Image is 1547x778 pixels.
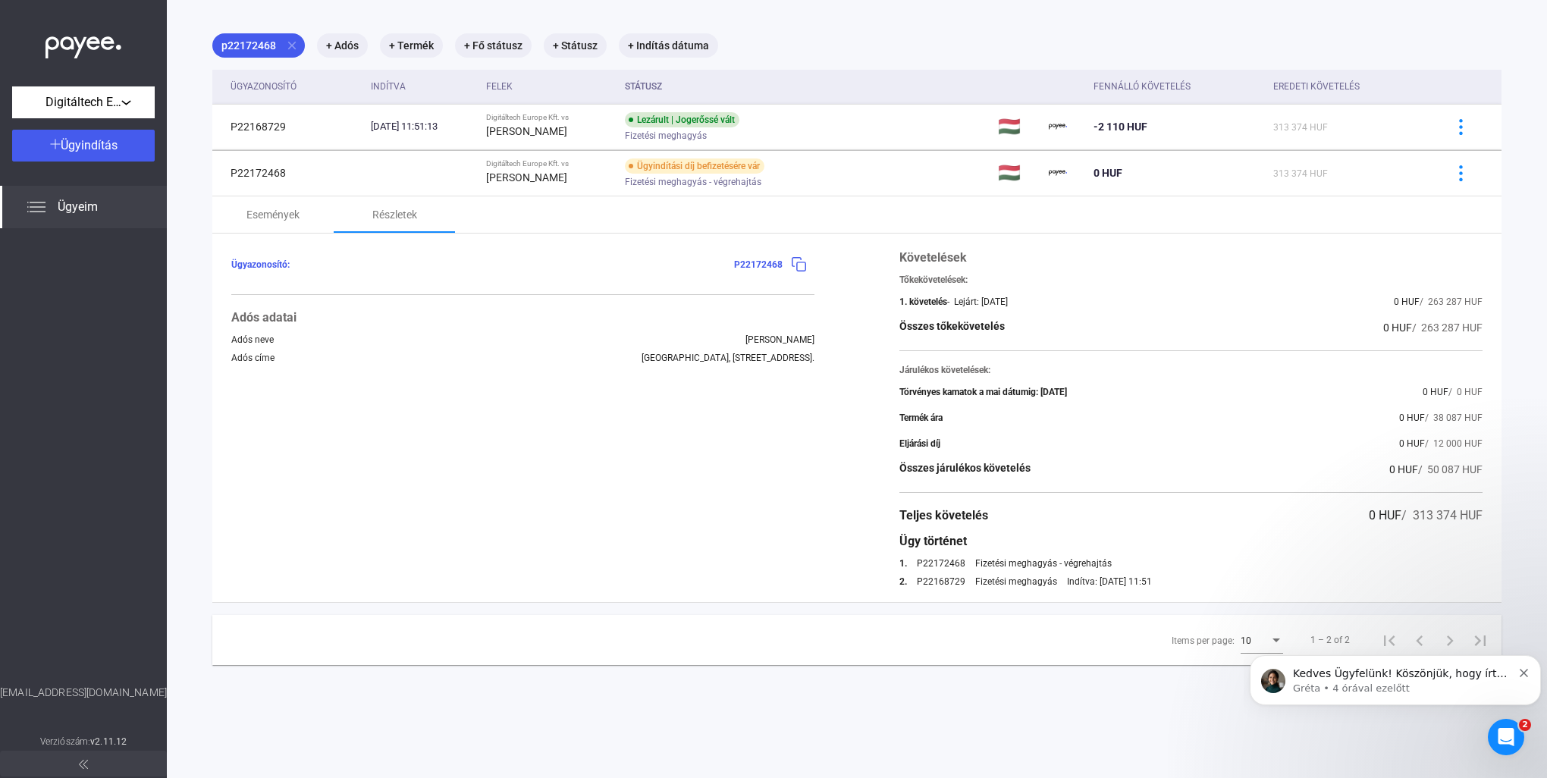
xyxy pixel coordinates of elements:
span: / 263 287 HUF [1420,296,1483,307]
a: P22172468 [917,558,965,569]
img: copy-blue [791,256,807,272]
div: Termék ára [899,413,943,423]
div: Indítva [371,77,406,96]
div: [GEOGRAPHIC_DATA], [STREET_ADDRESS]. [642,353,814,363]
td: P22168729 [212,104,365,149]
div: Fizetési meghagyás [975,576,1057,587]
div: Digitáltech Europe Kft. vs [486,159,613,168]
span: / 12 000 HUF [1425,438,1483,449]
mat-select: Items per page: [1241,631,1283,649]
div: [DATE] 11:51:13 [371,119,474,134]
mat-chip: p22172468 [212,33,305,58]
div: Járulékos követelések: [899,365,1483,375]
div: Ügyazonosító [231,77,297,96]
div: Ügyazonosító [231,77,359,96]
span: / 50 087 HUF [1418,463,1483,475]
span: 0 HUF [1369,508,1401,522]
div: Eredeti követelés [1273,77,1426,96]
img: more-blue [1453,165,1469,181]
img: list.svg [27,198,45,216]
mat-chip: + Fő státusz [455,33,532,58]
div: Fizetési meghagyás - végrehajtás [975,558,1112,569]
mat-chip: + Státusz [544,33,607,58]
span: 0 HUF [1094,167,1122,179]
span: Ügyeim [58,198,98,216]
span: 0 HUF [1383,322,1412,334]
span: P22172468 [734,259,783,270]
div: Ügy történet [899,532,1483,551]
div: Követelések [899,249,1483,267]
div: Eljárási díj [899,438,940,449]
span: / 263 287 HUF [1412,322,1483,334]
div: Adós címe [231,353,275,363]
span: 0 HUF [1399,438,1425,449]
div: Fennálló követelés [1094,77,1261,96]
div: 1. követelés [899,296,947,307]
img: white-payee-white-dot.svg [45,28,121,59]
mat-chip: + Indítás dátuma [619,33,718,58]
div: Fennálló követelés [1094,77,1191,96]
img: payee-logo [1049,118,1067,136]
span: 0 HUF [1389,463,1418,475]
td: 🇭🇺 [992,104,1043,149]
div: Felek [486,77,513,96]
button: Digitáltech Europe Kft. [12,86,155,118]
span: 0 HUF [1423,387,1448,397]
button: copy-blue [783,249,814,281]
div: Összes tőkekövetelés [899,318,1005,337]
div: Indítva [371,77,474,96]
span: -2 110 HUF [1094,121,1147,133]
div: Felek [486,77,613,96]
span: / 313 374 HUF [1401,508,1483,522]
img: payee-logo [1049,164,1067,182]
div: Tőkekövetelések: [899,274,1483,285]
div: - Lejárt: [DATE] [947,296,1008,307]
img: more-blue [1453,119,1469,135]
mat-chip: + Termék [380,33,443,58]
span: 0 HUF [1399,413,1425,423]
span: Digitáltech Europe Kft. [45,93,121,111]
div: Indítva: [DATE] 11:51 [1067,576,1152,587]
span: Fizetési meghagyás [625,127,707,145]
div: 1. [899,558,907,569]
mat-icon: close [285,39,299,52]
span: 10 [1241,635,1251,646]
iframe: Intercom live chat [1488,719,1524,755]
div: Adós adatai [231,309,814,327]
span: Ügyindítás [61,138,118,152]
div: Ügyindítási díj befizetésére vár [625,158,764,174]
div: Digitáltech Europe Kft. vs [486,113,613,122]
span: 2 [1519,719,1531,731]
div: Items per page: [1172,632,1235,650]
div: Összes járulékos követelés [899,460,1031,478]
div: Eredeti követelés [1273,77,1360,96]
strong: [PERSON_NAME] [486,125,567,137]
div: 2. [899,576,907,587]
th: Státusz [619,70,991,104]
div: Törvényes kamatok a mai dátumig: [DATE] [899,387,1067,397]
span: / 0 HUF [1448,387,1483,397]
span: / 38 087 HUF [1425,413,1483,423]
strong: [PERSON_NAME] [486,171,567,184]
img: plus-white.svg [50,139,61,149]
div: Események [246,205,300,224]
div: [PERSON_NAME] [745,334,814,345]
img: arrow-double-left-grey.svg [79,760,88,769]
button: Ügyindítás [12,130,155,162]
mat-chip: + Adós [317,33,368,58]
span: 313 374 HUF [1273,168,1328,179]
span: Fizetési meghagyás - végrehajtás [625,173,761,191]
button: more-blue [1445,157,1476,189]
div: Teljes követelés [899,507,988,525]
div: Lezárult | Jogerőssé vált [625,112,739,127]
button: more-blue [1445,111,1476,143]
span: 313 374 HUF [1273,122,1328,133]
td: 🇭🇺 [992,150,1043,196]
a: P22168729 [917,576,965,587]
iframe: Intercom notifications üzenet [1244,623,1547,737]
strong: v2.11.12 [90,736,127,747]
